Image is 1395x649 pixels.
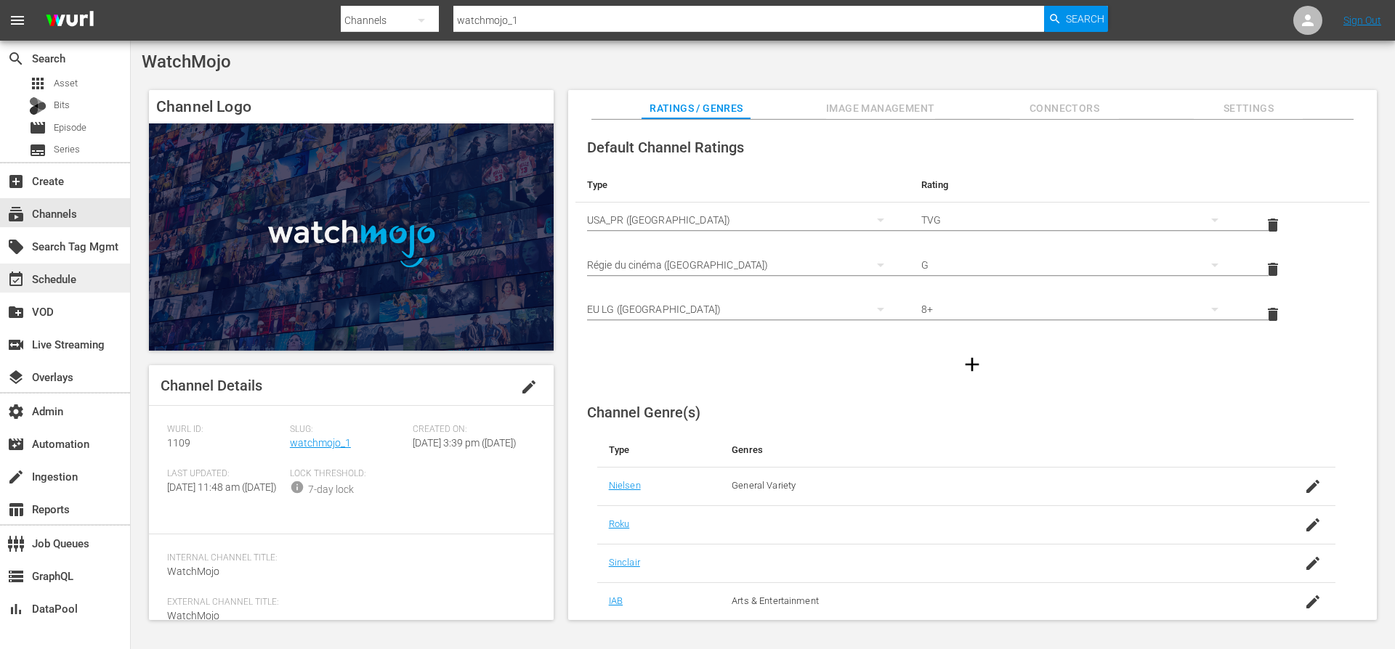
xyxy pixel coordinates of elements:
[290,480,304,494] span: info
[1343,15,1381,26] a: Sign Out
[149,123,554,351] img: WatchMojo
[1194,99,1303,118] span: Settings
[1255,208,1290,242] button: delete
[1044,6,1108,32] button: Search
[575,168,910,203] th: Type
[7,600,25,618] span: DataPool
[290,437,351,449] a: watchmojo_1
[54,76,78,91] span: Asset
[7,271,25,288] span: Schedule
[7,369,25,386] span: Overlays
[29,75,46,92] span: Asset
[1066,6,1104,32] span: Search
[290,468,405,480] span: Lock Threshold:
[921,289,1232,330] div: 8+
[7,50,25,68] span: Search
[921,200,1232,240] div: TVG
[1264,216,1282,234] span: delete
[54,142,80,157] span: Series
[1010,99,1119,118] span: Connectors
[167,597,528,608] span: External Channel Title:
[720,433,1253,468] th: Genres
[7,501,25,518] span: Reports
[413,437,517,449] span: [DATE] 3:39 pm ([DATE])
[142,52,231,72] span: WatchMojo
[7,568,25,585] span: GraphQL
[587,404,700,421] span: Channel Genre(s)
[7,238,25,256] span: Search Tag Mgmt
[511,370,546,404] button: edit
[1264,306,1282,323] span: delete
[587,200,898,240] div: USA_PR ([GEOGRAPHIC_DATA])
[54,121,86,135] span: Episode
[161,377,262,394] span: Channel Details
[1255,297,1290,332] button: delete
[167,468,283,480] span: Last Updated:
[587,245,898,285] div: Régie du cinéma ([GEOGRAPHIC_DATA])
[29,142,46,159] span: Series
[7,535,25,552] span: Job Queues
[29,97,46,115] div: Bits
[167,610,219,621] span: WatchMojo
[167,566,219,577] span: WatchMojo
[575,168,1370,337] table: simple table
[609,480,641,491] a: Nielsen
[7,205,25,223] span: Channels
[35,4,105,38] img: ans4CAIJ8jUAAAAAAAAAAAAAAAAAAAAAAAAgQb4GAAAAAAAAAAAAAAAAAAAAAAAAJMjXAAAAAAAAAAAAAAAAAAAAAAAAgAT5G...
[609,518,630,529] a: Roku
[9,12,26,29] span: menu
[308,482,354,497] div: 7-day lock
[7,468,25,486] span: Ingestion
[413,424,528,436] span: Created On:
[597,433,720,468] th: Type
[910,168,1244,203] th: Rating
[609,557,640,568] a: Sinclair
[167,424,283,436] span: Wurl ID:
[167,552,528,564] span: Internal Channel Title:
[7,403,25,420] span: Admin
[290,424,405,436] span: Slug:
[1255,252,1290,287] button: delete
[826,99,935,118] span: Image Management
[7,336,25,354] span: Live Streaming
[642,99,751,118] span: Ratings / Genres
[7,436,25,453] span: Automation
[149,90,554,123] h4: Channel Logo
[587,139,744,156] span: Default Channel Ratings
[609,595,623,606] a: IAB
[54,98,70,113] span: Bits
[167,437,190,449] span: 1109
[7,303,25,321] span: VOD
[921,245,1232,285] div: G
[1264,261,1282,278] span: delete
[520,378,538,396] span: edit
[167,481,277,493] span: [DATE] 11:48 am ([DATE])
[29,119,46,136] span: Episode
[7,173,25,190] span: Create
[587,289,898,330] div: EU LG ([GEOGRAPHIC_DATA])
